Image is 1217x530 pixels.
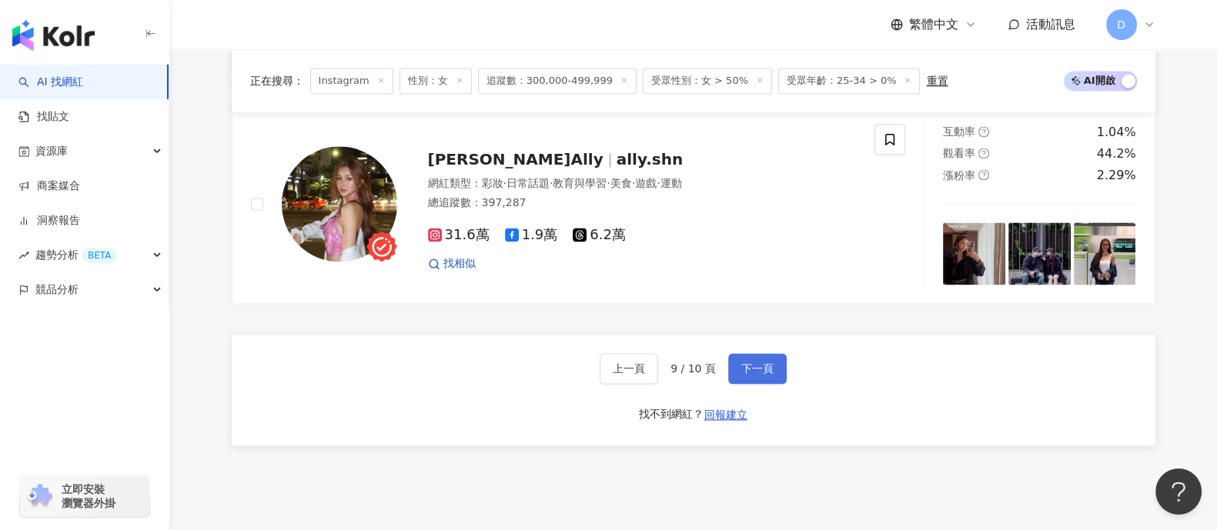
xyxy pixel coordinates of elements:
[600,353,658,384] button: 上一頁
[310,68,393,94] span: Instagram
[282,146,397,262] img: KOL Avatar
[428,227,490,243] span: 31.6萬
[482,177,503,189] span: 彩妝
[25,484,55,508] img: chrome extension
[1097,145,1136,162] div: 44.2%
[943,169,975,182] span: 漲粉率
[943,147,975,159] span: 觀看率
[18,213,80,228] a: 洞察報告
[428,150,603,168] span: [PERSON_NAME]Ally
[704,402,748,427] button: 回報建立
[613,362,645,375] span: 上一頁
[635,177,657,189] span: 遊戲
[943,222,1005,285] img: post-image
[18,178,80,194] a: 商案媒合
[943,125,975,138] span: 互動率
[428,176,857,192] div: 網紅類型 ：
[978,148,989,158] span: question-circle
[573,227,626,243] span: 6.2萬
[428,195,857,211] div: 總追蹤數 ： 397,287
[82,248,117,263] div: BETA
[250,75,304,87] span: 正在搜尋 ：
[632,177,635,189] span: ·
[741,362,774,375] span: 下一頁
[643,68,772,94] span: 受眾性別：女 > 50%
[550,177,553,189] span: ·
[660,177,682,189] span: 運動
[926,75,948,87] div: 重置
[12,20,95,51] img: logo
[18,250,29,261] span: rise
[1008,222,1071,285] img: post-image
[1097,167,1136,184] div: 2.29%
[20,475,149,517] a: chrome extension立即安裝 瀏覽器外掛
[704,408,747,421] span: 回報建立
[507,177,550,189] span: 日常話題
[978,126,989,137] span: question-circle
[428,256,476,272] a: 找相似
[35,134,68,168] span: 資源庫
[639,407,704,422] div: 找不到網紅？
[728,353,787,384] button: 下一頁
[35,272,79,307] span: 競品分析
[778,68,921,94] span: 受眾年齡：25-34 > 0%
[18,109,69,125] a: 找貼文
[478,68,637,94] span: 追蹤數：300,000-499,999
[553,177,607,189] span: 教育與學習
[1074,222,1136,285] img: post-image
[1155,468,1202,515] iframe: Help Scout Beacon - Open
[443,256,476,272] span: 找相似
[400,68,472,94] span: 性別：女
[232,105,1155,304] a: KOL Avatar[PERSON_NAME]Allyally.shn網紅類型：彩妝·日常話題·教育與學習·美食·遊戲·運動總追蹤數：397,28731.6萬1.9萬6.2萬找相似互動率ques...
[1117,16,1125,33] span: D
[505,227,558,243] span: 1.9萬
[670,362,716,375] span: 9 / 10 頁
[978,169,989,180] span: question-circle
[1097,124,1136,141] div: 1.04%
[657,177,660,189] span: ·
[617,150,683,168] span: ally.shn
[18,75,83,90] a: searchAI 找網紅
[909,16,958,33] span: 繁體中文
[610,177,632,189] span: 美食
[62,482,115,510] span: 立即安裝 瀏覽器外掛
[607,177,610,189] span: ·
[1026,17,1075,32] span: 活動訊息
[35,238,117,272] span: 趨勢分析
[503,177,507,189] span: ·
